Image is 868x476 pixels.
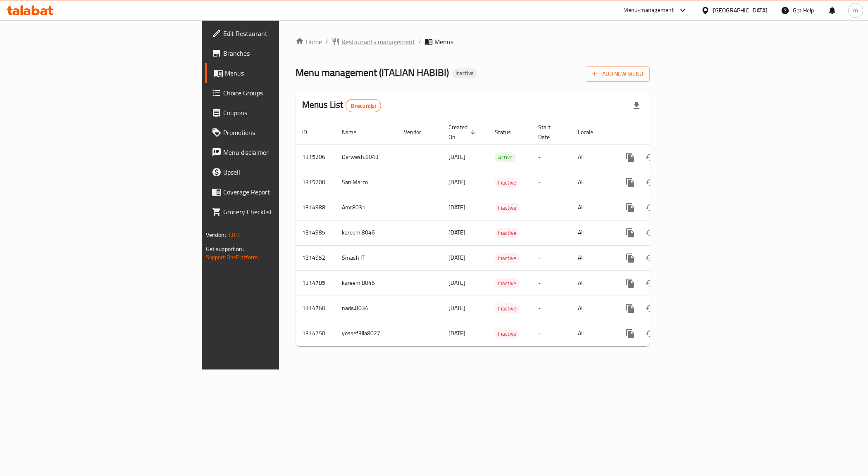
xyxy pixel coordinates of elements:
button: Add New Menu [586,66,650,82]
td: All [571,195,614,220]
h2: Menus List [302,99,381,112]
span: Name [342,127,367,137]
span: m [853,6,858,15]
div: Inactive [452,69,477,78]
a: Coverage Report [205,182,347,202]
td: - [532,144,571,170]
a: Menu disclaimer [205,142,347,162]
div: Menu-management [623,5,674,15]
td: Smash IT [335,245,397,270]
a: Branches [205,43,347,63]
span: Inactive [495,253,520,263]
span: [DATE] [448,328,465,339]
td: Amr8031 [335,195,397,220]
span: Inactive [495,203,520,213]
li: / [418,37,421,47]
div: Export file [627,96,646,116]
span: Edit Restaurant [223,28,340,38]
td: All [571,144,614,170]
a: Menus [205,63,347,83]
td: nada.8034 [335,296,397,321]
span: Created On [448,122,478,142]
span: Menus [225,68,340,78]
span: Menus [434,37,453,47]
button: Change Status [640,147,660,167]
div: Total records count [346,99,382,112]
span: Add New Menu [592,69,643,79]
td: All [571,220,614,245]
span: Inactive [452,70,477,77]
button: more [620,298,640,318]
td: Darwesh.8043 [335,144,397,170]
th: Actions [614,120,706,145]
span: [DATE] [448,202,465,213]
button: more [620,147,640,167]
td: kareem.8046 [335,220,397,245]
span: Restaurants management [341,37,415,47]
span: Coupons [223,108,340,118]
td: - [532,296,571,321]
span: Inactive [495,329,520,339]
td: - [532,321,571,346]
span: Upsell [223,167,340,177]
span: Menu management ( ITALIAN HABIBI ) [296,63,449,82]
span: Grocery Checklist [223,207,340,217]
div: Inactive [495,253,520,263]
span: Inactive [495,228,520,238]
span: Branches [223,48,340,58]
button: more [620,273,640,293]
span: [DATE] [448,252,465,263]
table: enhanced table [296,120,706,346]
button: Change Status [640,324,660,343]
span: Coverage Report [223,187,340,197]
td: San Marco [335,170,397,195]
span: Status [495,127,522,137]
span: Choice Groups [223,88,340,98]
span: Inactive [495,178,520,187]
td: All [571,245,614,270]
a: Upsell [205,162,347,182]
span: Get support on: [206,244,244,254]
button: Change Status [640,273,660,293]
td: All [571,321,614,346]
span: Locale [578,127,604,137]
span: 8 record(s) [346,102,381,110]
a: Restaurants management [331,37,415,47]
div: [GEOGRAPHIC_DATA] [713,6,768,15]
button: Change Status [640,173,660,192]
nav: breadcrumb [296,37,650,47]
td: kareem.8046 [335,270,397,296]
button: more [620,173,640,192]
span: Vendor [404,127,432,137]
td: All [571,270,614,296]
div: Active [495,152,516,162]
a: Coupons [205,103,347,123]
td: - [532,245,571,270]
span: 1.0.0 [227,230,240,240]
span: [DATE] [448,303,465,313]
span: [DATE] [448,177,465,187]
td: - [532,220,571,245]
a: Promotions [205,123,347,142]
button: Change Status [640,248,660,268]
span: Inactive [495,304,520,313]
span: ID [302,127,318,137]
span: Active [495,153,516,162]
button: Change Status [640,198,660,218]
button: more [620,198,640,218]
span: Inactive [495,279,520,288]
span: [DATE] [448,277,465,288]
button: more [620,324,640,343]
a: Support.OpsPlatform [206,252,258,263]
button: more [620,223,640,243]
span: Promotions [223,128,340,137]
span: [DATE] [448,152,465,162]
span: Start Date [538,122,561,142]
td: yossef3lla8027 [335,321,397,346]
a: Choice Groups [205,83,347,103]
